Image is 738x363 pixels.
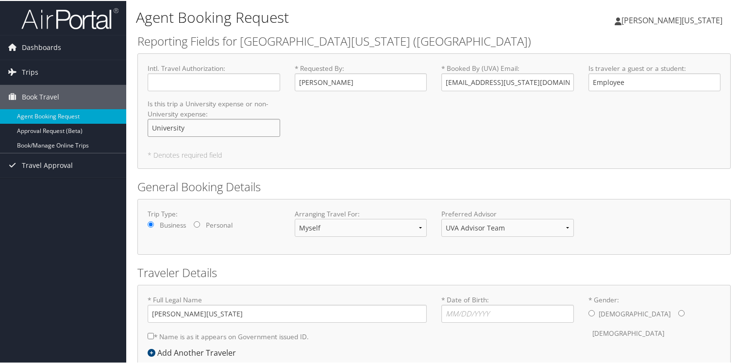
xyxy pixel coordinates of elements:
label: Intl. Travel Authorization : [148,63,280,90]
label: [DEMOGRAPHIC_DATA] [599,304,671,322]
label: Business [160,219,186,229]
label: Preferred Advisor [441,208,574,218]
input: Intl. Travel Authorization: [148,72,280,90]
label: Personal [206,219,233,229]
h1: Agent Booking Request [136,6,534,27]
span: Travel Approval [22,152,73,177]
input: * Booked By (UVA) Email: [441,72,574,90]
h2: Traveler Details [137,264,731,280]
label: * Requested By : [295,63,427,90]
label: * Gender: [588,294,721,342]
input: Is traveler a guest or a student: [588,72,721,90]
div: Add Another Traveler [148,346,241,358]
input: * Requested By: [295,72,427,90]
h2: General Booking Details [137,178,731,194]
label: Trip Type: [148,208,280,218]
a: [PERSON_NAME][US_STATE] [615,5,732,34]
span: [PERSON_NAME][US_STATE] [621,14,722,25]
label: [DEMOGRAPHIC_DATA] [592,323,664,342]
label: * Name is as it appears on Government issued ID. [148,327,309,345]
input: Is this trip a University expense or non-University expense: [148,118,280,136]
input: * Gender:[DEMOGRAPHIC_DATA][DEMOGRAPHIC_DATA] [678,309,685,315]
input: * Name is as it appears on Government issued ID. [148,332,154,338]
img: airportal-logo.png [21,6,118,29]
label: * Date of Birth: [441,294,574,322]
label: Arranging Travel For: [295,208,427,218]
input: * Gender:[DEMOGRAPHIC_DATA][DEMOGRAPHIC_DATA] [588,309,595,315]
label: Is traveler a guest or a student : [588,63,721,90]
h2: Reporting Fields for [GEOGRAPHIC_DATA][US_STATE] ([GEOGRAPHIC_DATA]) [137,32,731,49]
input: * Full Legal Name [148,304,427,322]
label: Is this trip a University expense or non-University expense : [148,98,280,136]
h5: * Denotes required field [148,151,721,158]
label: * Booked By (UVA) Email : [441,63,574,90]
span: Trips [22,59,38,83]
span: Dashboards [22,34,61,59]
span: Book Travel [22,84,59,108]
input: * Date of Birth: [441,304,574,322]
label: * Full Legal Name [148,294,427,322]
